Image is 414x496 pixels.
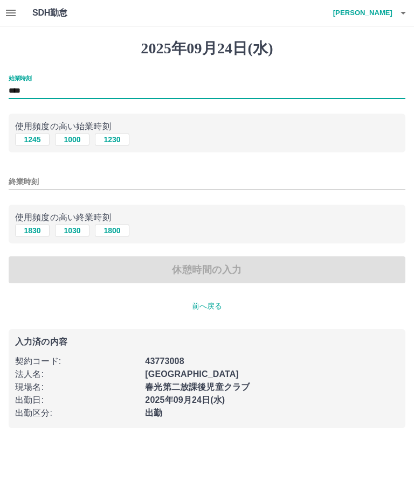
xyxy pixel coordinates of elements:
[15,381,139,394] p: 現場名 :
[55,133,89,146] button: 1000
[15,368,139,381] p: 法人名 :
[145,408,162,417] b: 出勤
[15,211,399,224] p: 使用頻度の高い終業時刻
[145,357,184,366] b: 43773008
[9,39,405,58] h1: 2025年09月24日(水)
[15,355,139,368] p: 契約コード :
[95,133,129,146] button: 1230
[55,224,89,237] button: 1030
[9,74,31,82] label: 始業時刻
[15,120,399,133] p: 使用頻度の高い始業時刻
[145,382,250,392] b: 春光第二放課後児童クラブ
[15,133,50,146] button: 1245
[15,338,399,346] p: 入力済の内容
[145,369,239,379] b: [GEOGRAPHIC_DATA]
[15,394,139,407] p: 出勤日 :
[95,224,129,237] button: 1800
[15,224,50,237] button: 1830
[145,395,225,404] b: 2025年09月24日(水)
[15,407,139,420] p: 出勤区分 :
[9,301,405,312] p: 前へ戻る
